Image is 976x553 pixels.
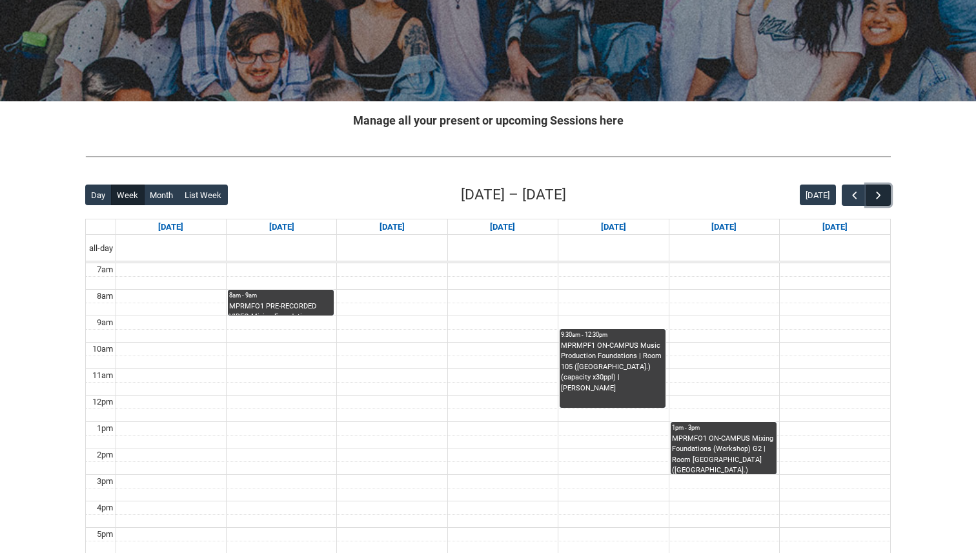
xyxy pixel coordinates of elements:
h2: Manage all your present or upcoming Sessions here [85,112,891,129]
a: Go to September 16, 2025 [377,219,407,235]
button: [DATE] [800,185,836,205]
div: MPRMFO1 ON-CAMPUS Mixing Foundations (Workshop) G2 | Room [GEOGRAPHIC_DATA] ([GEOGRAPHIC_DATA].) ... [672,434,775,474]
div: 8am - 9am [229,291,332,300]
h2: [DATE] – [DATE] [461,184,566,206]
a: Go to September 17, 2025 [487,219,518,235]
button: Week [111,185,145,205]
div: 12pm [90,396,116,408]
div: 11am [90,369,116,382]
a: Go to September 14, 2025 [156,219,186,235]
div: 8am [94,290,116,303]
div: 5pm [94,528,116,541]
span: all-day [86,242,116,255]
a: Go to September 19, 2025 [709,219,739,235]
div: 10am [90,343,116,356]
div: 9am [94,316,116,329]
a: Go to September 18, 2025 [598,219,629,235]
a: Go to September 20, 2025 [820,219,850,235]
div: 9:30am - 12:30pm [561,330,664,339]
button: Day [85,185,112,205]
div: MPRMFO1 PRE-RECORDED VIDEO Mixing Foundations (Lecture/Tut) | Online | [PERSON_NAME] [229,301,332,316]
a: Go to September 15, 2025 [267,219,297,235]
button: Next Week [866,185,891,206]
div: 4pm [94,501,116,514]
img: REDU_GREY_LINE [85,150,891,163]
div: MPRMPF1 ON-CAMPUS Music Production Foundations | Room 105 ([GEOGRAPHIC_DATA].) (capacity x30ppl) ... [561,341,664,394]
button: List Week [179,185,228,205]
div: 1pm - 3pm [672,423,775,432]
div: 3pm [94,475,116,488]
button: Previous Week [842,185,866,206]
div: 7am [94,263,116,276]
button: Month [144,185,179,205]
div: 1pm [94,422,116,435]
div: 2pm [94,448,116,461]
